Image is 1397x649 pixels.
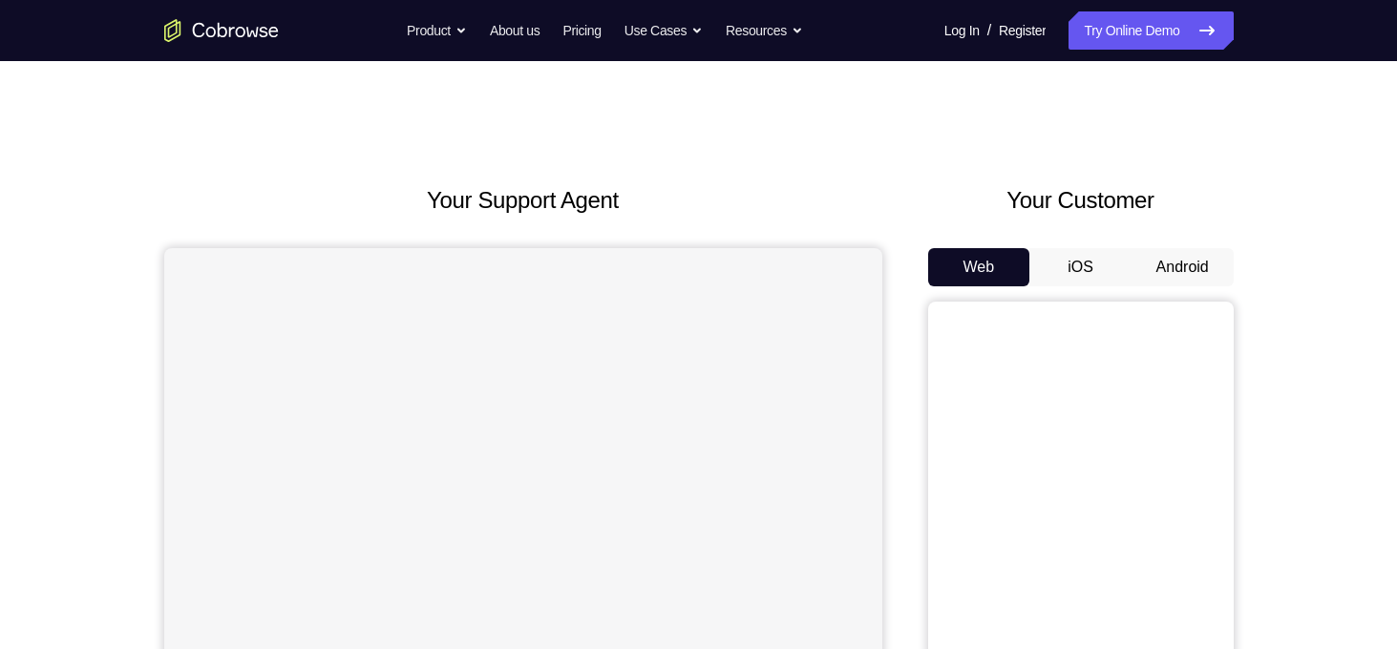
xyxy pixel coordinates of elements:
[1069,11,1233,50] a: Try Online Demo
[164,183,882,218] h2: Your Support Agent
[1132,248,1234,286] button: Android
[928,183,1234,218] h2: Your Customer
[987,19,991,42] span: /
[928,248,1030,286] button: Web
[490,11,540,50] a: About us
[726,11,803,50] button: Resources
[407,11,467,50] button: Product
[944,11,980,50] a: Log In
[164,19,279,42] a: Go to the home page
[1029,248,1132,286] button: iOS
[999,11,1046,50] a: Register
[562,11,601,50] a: Pricing
[624,11,703,50] button: Use Cases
